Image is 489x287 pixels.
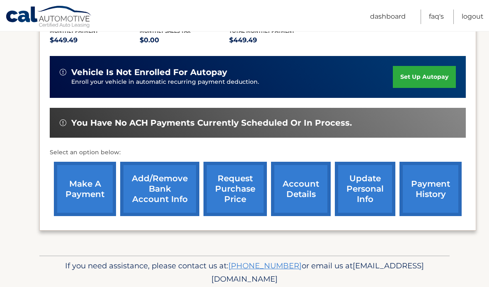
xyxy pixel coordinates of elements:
a: payment history [399,162,462,216]
a: Add/Remove bank account info [120,162,199,216]
img: alert-white.svg [60,69,66,75]
a: FAQ's [429,10,444,24]
img: alert-white.svg [60,119,66,126]
a: make a payment [54,162,116,216]
a: set up autopay [393,66,456,88]
a: [PHONE_NUMBER] [228,261,302,270]
span: You have no ACH payments currently scheduled or in process. [71,118,352,128]
p: Select an option below: [50,148,466,158]
a: update personal info [335,162,395,216]
p: Enroll your vehicle in automatic recurring payment deduction. [71,78,393,87]
a: request purchase price [203,162,267,216]
p: $0.00 [140,34,230,46]
a: Dashboard [370,10,406,24]
p: $449.49 [50,34,140,46]
p: $449.49 [229,34,319,46]
span: vehicle is not enrolled for autopay [71,67,227,78]
a: Cal Automotive [5,5,92,29]
span: [EMAIL_ADDRESS][DOMAIN_NAME] [211,261,424,284]
p: If you need assistance, please contact us at: or email us at [45,259,444,286]
a: account details [271,162,331,216]
a: Logout [462,10,484,24]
